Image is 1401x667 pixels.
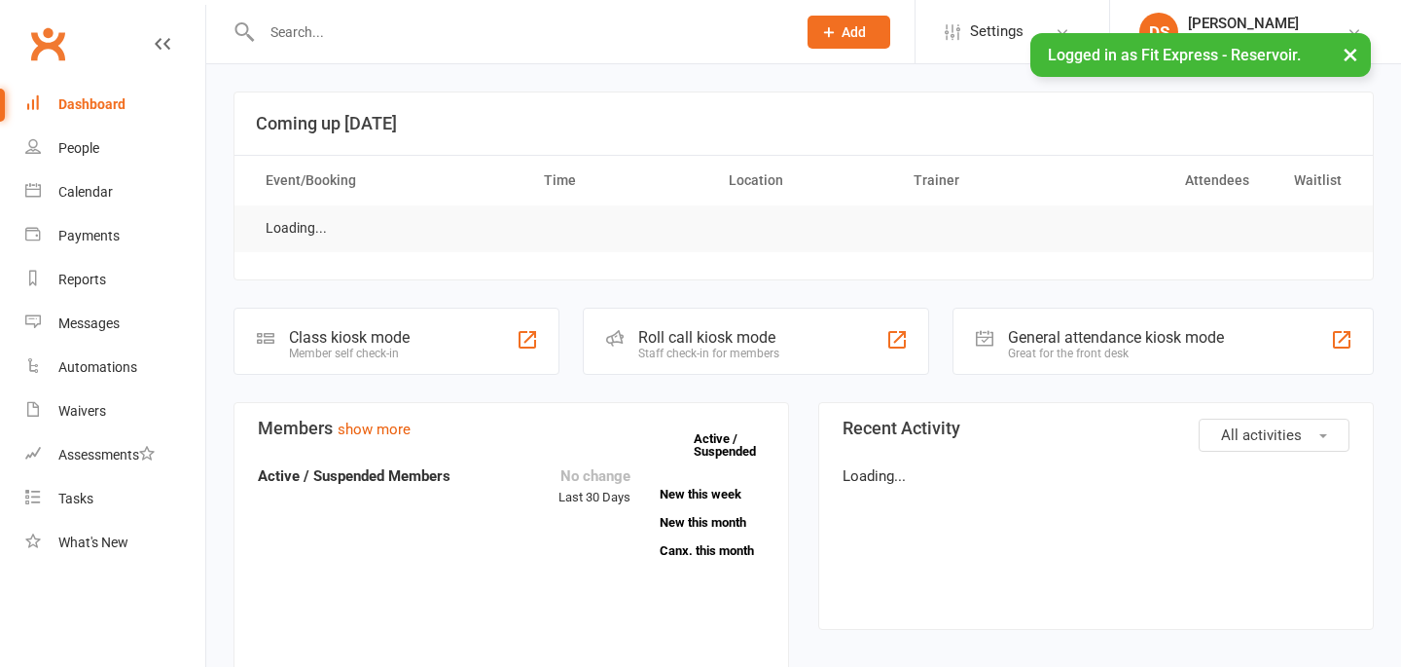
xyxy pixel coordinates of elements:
[258,467,450,485] strong: Active / Suspended Members
[25,521,205,565] a: What's New
[638,347,779,360] div: Staff check-in for members
[1221,426,1302,444] span: All activities
[970,10,1024,54] span: Settings
[660,544,765,557] a: Canx. this month
[258,419,765,438] h3: Members
[58,535,128,550] div: What's New
[526,156,711,205] th: Time
[558,464,630,508] div: Last 30 Days
[25,302,205,346] a: Messages
[1199,419,1349,452] button: All activities
[25,214,205,258] a: Payments
[58,447,155,463] div: Assessments
[1008,328,1224,347] div: General attendance kiosk mode
[25,389,205,433] a: Waivers
[25,83,205,127] a: Dashboard
[843,419,1349,438] h3: Recent Activity
[289,328,410,347] div: Class kiosk mode
[23,19,72,68] a: Clubworx
[58,140,99,156] div: People
[58,184,113,200] div: Calendar
[711,156,896,205] th: Location
[25,127,205,170] a: People
[248,205,344,251] td: Loading...
[25,346,205,389] a: Automations
[58,403,106,419] div: Waivers
[660,516,765,529] a: New this month
[694,418,779,472] a: Active / Suspended
[1048,46,1301,64] span: Logged in as Fit Express - Reservoir.
[1081,156,1266,205] th: Attendees
[558,464,630,488] div: No change
[58,491,93,506] div: Tasks
[843,464,1349,488] p: Loading...
[1188,32,1320,50] div: Fit Express - Reservoir
[896,156,1081,205] th: Trainer
[248,156,526,205] th: Event/Booking
[638,328,779,347] div: Roll call kiosk mode
[256,19,782,46] input: Search...
[58,272,106,287] div: Reports
[289,347,410,360] div: Member self check-in
[25,433,205,477] a: Assessments
[58,315,120,331] div: Messages
[1008,347,1224,360] div: Great for the front desk
[842,24,866,40] span: Add
[660,488,765,500] a: New this week
[1139,13,1178,52] div: DS
[1267,156,1359,205] th: Waitlist
[58,96,126,112] div: Dashboard
[25,170,205,214] a: Calendar
[1188,15,1320,32] div: [PERSON_NAME]
[338,421,411,438] a: show more
[1333,33,1368,75] button: ×
[25,258,205,302] a: Reports
[58,228,120,243] div: Payments
[256,114,1351,133] h3: Coming up [DATE]
[58,359,137,375] div: Automations
[808,16,890,49] button: Add
[25,477,205,521] a: Tasks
